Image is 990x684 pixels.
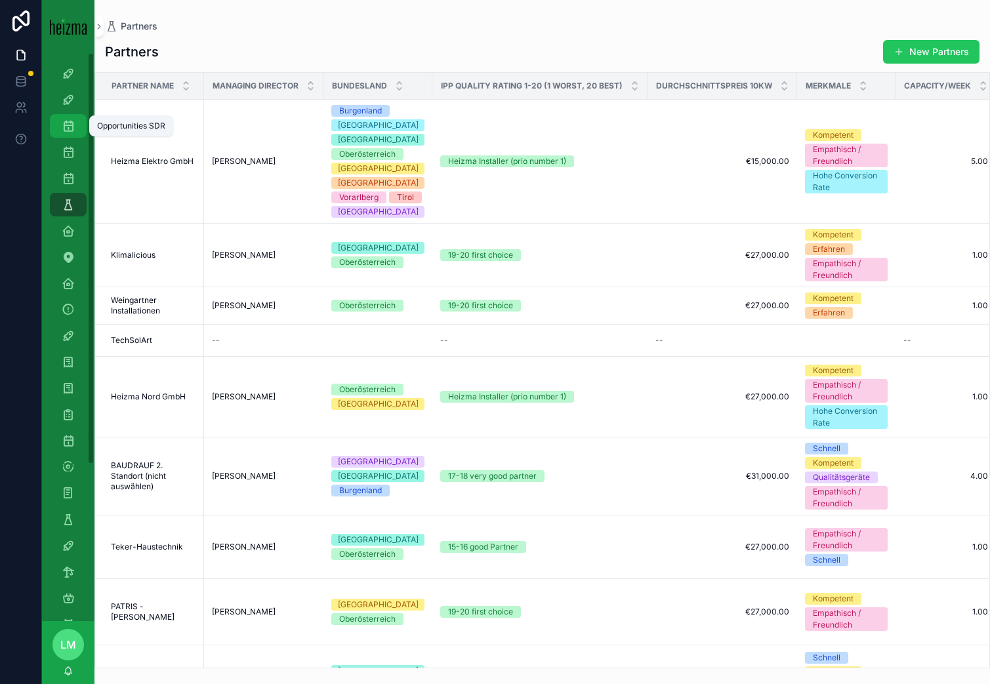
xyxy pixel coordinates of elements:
div: 15-16 good Partner [448,541,518,553]
div: [GEOGRAPHIC_DATA] [338,163,419,174]
span: [PERSON_NAME] [212,542,276,552]
a: KompetentErfahrenEmpathisch / Freundlich [805,229,888,281]
div: [GEOGRAPHIC_DATA] [338,398,419,410]
div: Heizma Installer (prio number 1) [448,391,566,403]
h1: Partners [105,43,159,61]
div: 19-20 first choice [448,606,513,618]
span: €15,000.00 [655,156,789,167]
div: Qualitätsgeräte [813,472,870,483]
div: Tirol [397,191,414,203]
img: App logo [50,18,87,35]
div: [GEOGRAPHIC_DATA] [338,456,419,468]
a: [GEOGRAPHIC_DATA][GEOGRAPHIC_DATA]Burgenland [331,456,424,496]
a: BAUDRAUF 2. Standort (nicht auswählen) [111,460,196,492]
a: KompetentErfahren [805,292,888,319]
a: €27,000.00 [655,250,789,260]
span: Heizma Elektro GmbH [111,156,194,167]
a: €27,000.00 [655,542,789,552]
a: 1.00 [903,607,988,617]
a: KompetentEmpathisch / FreundlichHohe Conversion Rate [805,129,888,193]
div: [GEOGRAPHIC_DATA] [338,665,419,677]
div: [GEOGRAPHIC_DATA] [338,206,419,218]
a: €27,000.00 [655,392,789,402]
span: 1.00 [903,392,988,402]
a: 1.00 [903,300,988,311]
span: IPP quality Rating 1-20 (1 worst, 20 best) [441,81,623,91]
a: €27,000.00 [655,607,789,617]
div: [GEOGRAPHIC_DATA] [338,470,419,482]
span: -- [440,335,448,346]
a: Partners [105,20,157,33]
a: Oberösterreich[GEOGRAPHIC_DATA] [331,384,424,410]
a: €31,000.00 [655,471,789,481]
span: €27,000.00 [655,300,789,311]
span: [PERSON_NAME] [212,471,276,481]
div: Schnell [813,443,840,454]
span: TechSolArt [111,335,152,346]
div: Oberösterreich [339,613,396,625]
div: Kompetent [813,666,854,678]
span: Teker-Haustechnik [111,542,183,552]
a: [PERSON_NAME] [212,542,316,552]
a: [PERSON_NAME] [212,607,316,617]
div: [GEOGRAPHIC_DATA] [338,119,419,131]
span: Bundesland [332,81,387,91]
span: [PERSON_NAME] [212,300,276,311]
a: [PERSON_NAME] [212,392,316,402]
span: LM [60,637,76,653]
span: -- [212,335,220,346]
span: Heizma Nord GmbH [111,392,186,402]
a: [GEOGRAPHIC_DATA]Oberösterreich [331,534,424,560]
a: KompetentEmpathisch / Freundlich [805,593,888,631]
a: 17-18 very good partner [440,470,640,482]
a: -- [903,335,988,346]
div: [GEOGRAPHIC_DATA] [338,134,419,146]
a: Heizma Installer (prio number 1) [440,155,640,167]
span: Durchschnittspreis 10kW [656,81,772,91]
a: 1.00 [903,542,988,552]
div: Empathisch / Freundlich [813,528,880,552]
a: 1.00 [903,250,988,260]
div: Kompetent [813,593,854,605]
div: 19-20 first choice [448,249,513,261]
div: scrollable content [42,52,94,621]
span: Partner Name [112,81,174,91]
span: Merkmale [806,81,851,91]
div: Empathisch / Freundlich [813,607,880,631]
div: Heizma Installer (prio number 1) [448,155,566,167]
div: Schnell [813,554,840,566]
div: 17-18 very good partner [448,470,537,482]
a: 4.00 [903,471,988,481]
span: [PERSON_NAME] [212,250,276,260]
span: [PERSON_NAME] [212,156,276,167]
a: Burgenland[GEOGRAPHIC_DATA][GEOGRAPHIC_DATA]Oberösterreich[GEOGRAPHIC_DATA][GEOGRAPHIC_DATA]Vorar... [331,105,424,218]
a: SchnellKompetentQualitätsgeräteEmpathisch / Freundlich [805,443,888,510]
a: KompetentEmpathisch / FreundlichHohe Conversion Rate [805,365,888,429]
button: New Partners [883,40,980,64]
a: 5.00 [903,156,988,167]
a: -- [440,335,640,346]
span: Partners [121,20,157,33]
span: [PERSON_NAME] [212,392,276,402]
div: [GEOGRAPHIC_DATA] [338,242,419,254]
div: Empathisch / Freundlich [813,258,880,281]
div: Kompetent [813,457,854,469]
div: Oberösterreich [339,256,396,268]
div: Opportunities SDR [97,121,165,131]
a: [PERSON_NAME] [212,250,316,260]
span: Managing Director [213,81,299,91]
div: Burgenland [339,105,382,117]
span: [PERSON_NAME] [212,607,276,617]
div: Vorarlberg [339,191,379,203]
a: 19-20 first choice [440,249,640,261]
a: 19-20 first choice [440,606,640,618]
div: Empathisch / Freundlich [813,379,880,403]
